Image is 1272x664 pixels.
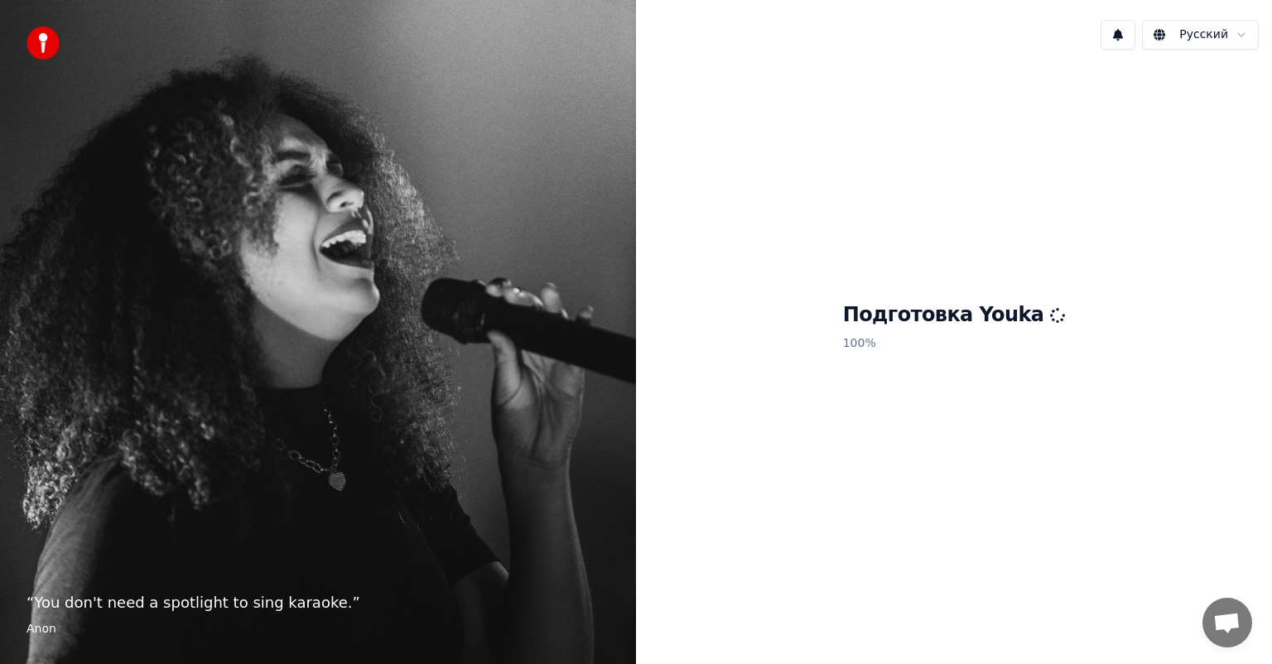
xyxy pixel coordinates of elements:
h1: Подготовка Youka [843,302,1066,329]
a: Открытый чат [1202,598,1252,647]
img: youka [26,26,60,60]
p: “ You don't need a spotlight to sing karaoke. ” [26,591,609,614]
footer: Anon [26,621,609,638]
p: 100 % [843,329,1066,358]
